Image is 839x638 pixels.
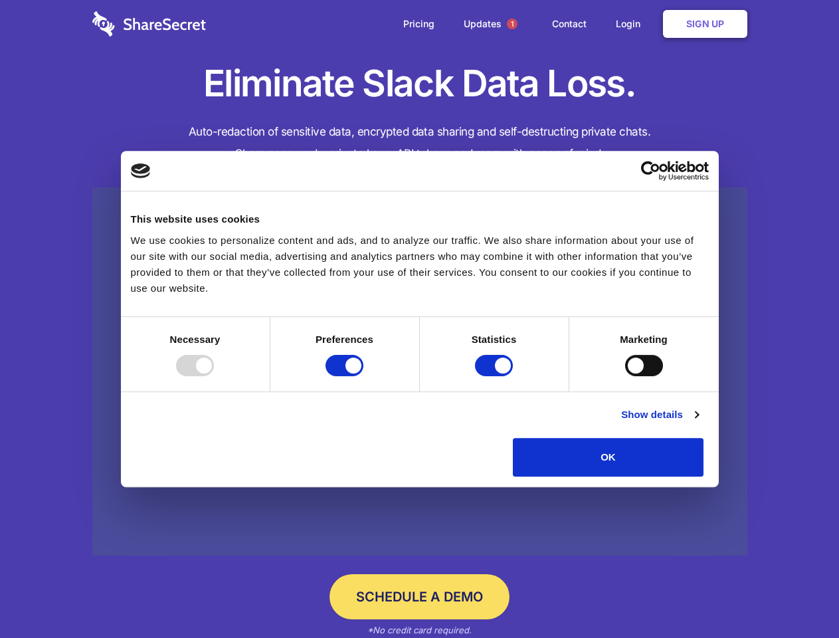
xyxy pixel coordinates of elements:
strong: Preferences [316,334,373,345]
h1: Eliminate Slack Data Loss. [92,60,747,108]
strong: Statistics [472,334,517,345]
a: Schedule a Demo [329,574,510,619]
a: Contact [539,3,600,45]
img: logo [131,163,151,178]
div: This website uses cookies [131,211,709,227]
a: Show details [621,407,698,423]
em: *No credit card required. [367,625,472,635]
a: Wistia video thumbnail [92,187,747,556]
a: Login [603,3,660,45]
span: 1 [507,19,517,29]
a: Usercentrics Cookiebot - opens in a new window [593,161,709,181]
a: Sign Up [663,10,747,38]
strong: Necessary [170,334,221,345]
div: We use cookies to personalize content and ads, and to analyze our traffic. We also share informat... [131,233,709,296]
a: Pricing [390,3,448,45]
h4: Auto-redaction of sensitive data, encrypted data sharing and self-destructing private chats. Shar... [92,121,747,165]
img: logo-wordmark-white-trans-d4663122ce5f474addd5e946df7df03e33cb6a1c49d2221995e7729f52c070b2.svg [92,11,206,37]
button: OK [513,438,703,477]
strong: Marketing [620,334,668,345]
